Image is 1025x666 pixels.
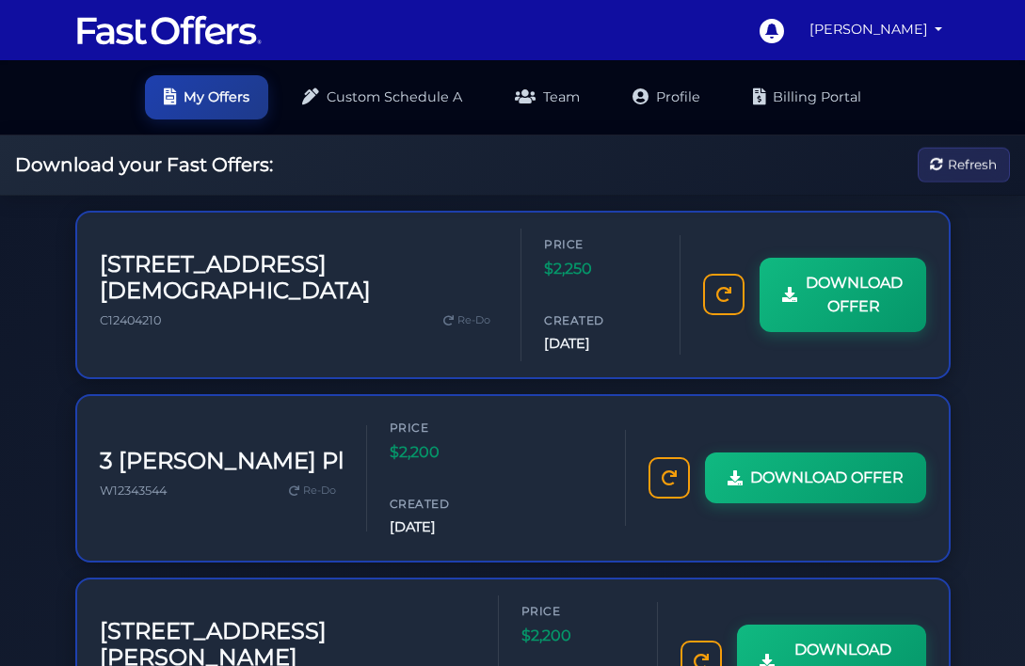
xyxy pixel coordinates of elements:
[948,154,997,175] span: Refresh
[145,75,268,119] a: My Offers
[734,75,880,119] a: Billing Portal
[802,11,951,48] a: [PERSON_NAME]
[390,419,503,436] span: Price
[521,602,634,620] span: Price
[544,257,657,281] span: $2,250
[544,235,657,253] span: Price
[303,483,336,499] span: Re-Do
[100,251,499,306] h3: [STREET_ADDRESS][DEMOGRAPHIC_DATA]
[614,75,719,119] a: Profile
[390,440,503,465] span: $2,200
[390,495,503,513] span: Created
[100,484,167,498] span: W12343544
[15,153,273,176] h2: Download your Fast Offers:
[390,516,503,538] span: [DATE]
[496,75,599,119] a: Team
[544,333,657,355] span: [DATE]
[283,75,481,119] a: Custom Schedule A
[760,258,925,332] a: DOWNLOAD OFFER
[436,309,498,333] a: Re-Do
[281,479,344,503] a: Re-Do
[521,624,634,648] span: $2,200
[544,311,657,329] span: Created
[750,466,904,490] span: DOWNLOAD OFFER
[705,452,926,503] a: DOWNLOAD OFFER
[805,271,903,319] span: DOWNLOAD OFFER
[918,148,1010,182] button: Refresh
[457,312,490,329] span: Re-Do
[100,448,344,475] h3: 3 [PERSON_NAME] Pl
[100,313,161,327] span: C12404210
